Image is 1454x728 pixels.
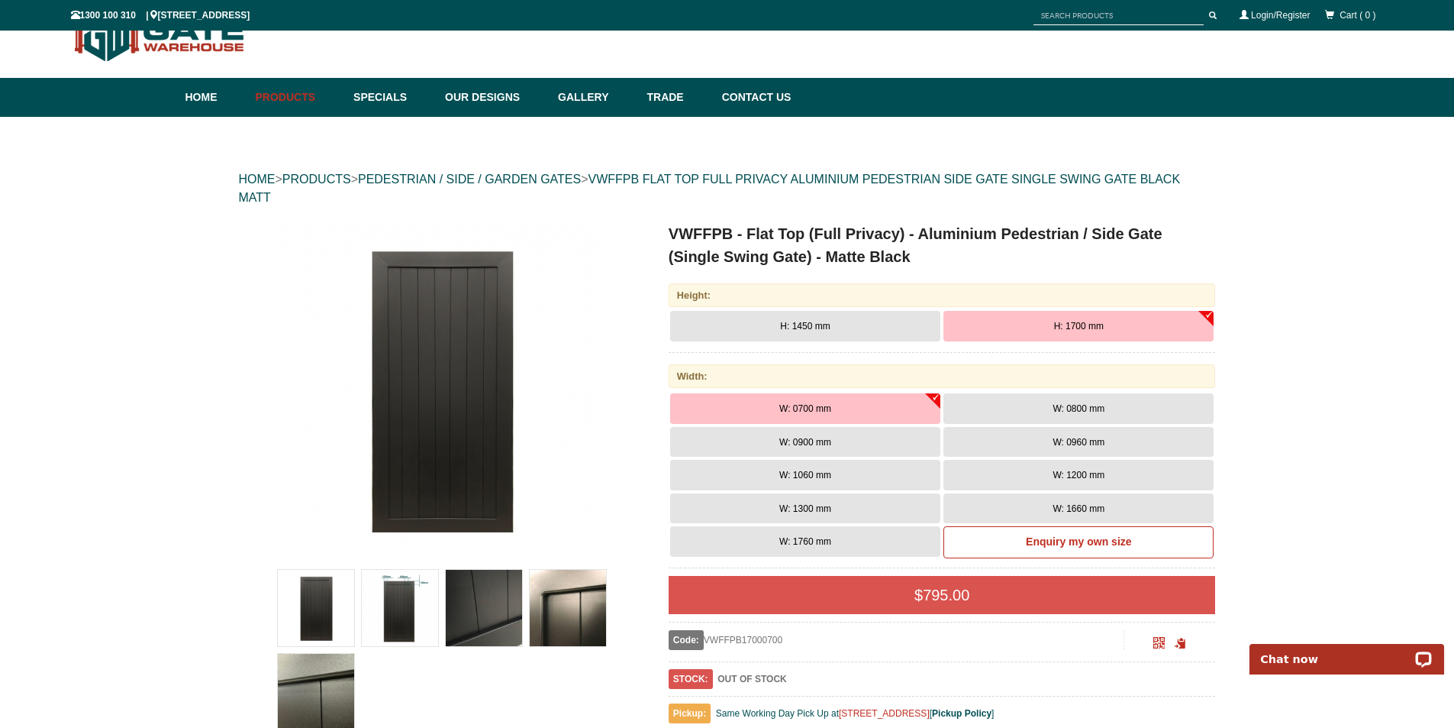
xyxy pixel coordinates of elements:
div: Height: [669,283,1216,307]
span: Click to copy the URL [1175,638,1186,649]
a: VWFFPB - Flat Top (Full Privacy) - Aluminium Pedestrian / Side Gate (Single Swing Gate) - Matte B... [240,222,644,558]
a: VWFFPB FLAT TOP FULL PRIVACY ALUMINIUM PEDESTRIAN SIDE GATE SINGLE SWING GATE BLACK MATT [239,173,1181,204]
button: W: 1300 mm [670,493,940,524]
div: > > > [239,155,1216,222]
button: H: 1450 mm [670,311,940,341]
div: Width: [669,364,1216,388]
a: PRODUCTS [282,173,351,186]
span: Same Working Day Pick Up at [ ] [716,708,995,719]
span: W: 0700 mm [779,403,831,414]
a: Contact Us [714,78,791,117]
span: W: 1300 mm [779,503,831,514]
b: Enquiry my own size [1026,535,1131,548]
a: Enquiry my own size [943,526,1214,558]
a: Our Designs [437,78,550,117]
iframe: LiveChat chat widget [1240,626,1454,675]
img: VWFFPB - Flat Top (Full Privacy) - Aluminium Pedestrian / Side Gate (Single Swing Gate) - Matte B... [274,222,610,558]
span: H: 1450 mm [780,321,830,332]
div: $ [669,576,1216,614]
a: Login/Register [1251,10,1310,21]
b: OUT OF STOCK [717,674,786,684]
span: Pickup: [669,704,711,723]
span: W: 0900 mm [779,437,831,448]
button: W: 1200 mm [943,460,1214,490]
span: W: 0800 mm [1053,403,1104,414]
img: VWFFPB - Flat Top (Full Privacy) - Aluminium Pedestrian / Side Gate (Single Swing Gate) - Matte B... [530,570,606,646]
button: W: 0800 mm [943,393,1214,424]
button: W: 1060 mm [670,460,940,490]
a: HOME [239,173,276,186]
img: VWFFPB - Flat Top (Full Privacy) - Aluminium Pedestrian / Side Gate (Single Swing Gate) - Matte B... [362,570,438,646]
button: W: 0960 mm [943,427,1214,458]
input: SEARCH PRODUCTS [1033,6,1204,25]
a: Trade [639,78,714,117]
button: W: 1760 mm [670,526,940,557]
span: Code: [669,630,704,650]
span: W: 1760 mm [779,536,831,547]
span: Cart ( 0 ) [1340,10,1375,21]
a: [STREET_ADDRESS] [839,708,930,719]
a: Click to enlarge and scan to share. [1153,639,1165,650]
button: H: 1700 mm [943,311,1214,341]
a: Pickup Policy [932,708,991,719]
img: VWFFPB - Flat Top (Full Privacy) - Aluminium Pedestrian / Side Gate (Single Swing Gate) - Matte B... [278,570,354,646]
span: STOCK: [669,669,713,689]
span: W: 1060 mm [779,470,831,480]
button: W: 0900 mm [670,427,940,458]
button: W: 1660 mm [943,493,1214,524]
div: VWFFPB17000700 [669,630,1124,650]
span: 1300 100 310 | [STREET_ADDRESS] [71,10,250,21]
a: Gallery [550,78,639,117]
span: W: 1660 mm [1053,503,1104,514]
a: PEDESTRIAN / SIDE / GARDEN GATES [358,173,581,186]
button: W: 0700 mm [670,393,940,424]
a: Products [248,78,347,117]
span: W: 0960 mm [1053,437,1104,448]
span: H: 1700 mm [1054,321,1104,332]
a: Home [185,78,248,117]
span: W: 1200 mm [1053,470,1104,480]
span: 795.00 [923,587,969,603]
a: Specials [346,78,437,117]
img: VWFFPB - Flat Top (Full Privacy) - Aluminium Pedestrian / Side Gate (Single Swing Gate) - Matte B... [446,570,522,646]
h1: VWFFPB - Flat Top (Full Privacy) - Aluminium Pedestrian / Side Gate (Single Swing Gate) - Matte B... [669,222,1216,268]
